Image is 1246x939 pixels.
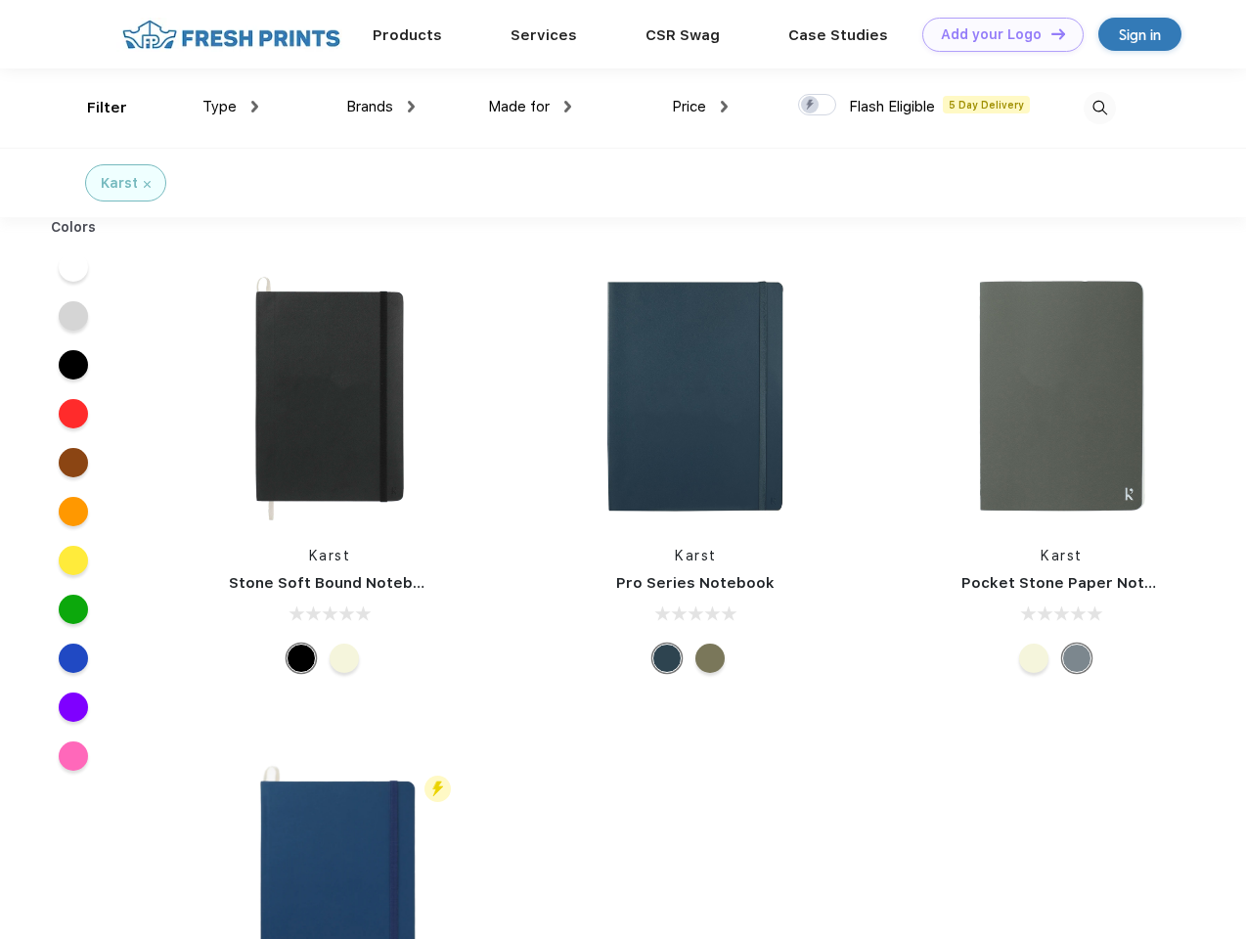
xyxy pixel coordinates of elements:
img: func=resize&h=266 [565,266,825,526]
a: Pocket Stone Paper Notebook [961,574,1192,592]
a: Karst [675,548,717,563]
img: dropdown.png [408,101,415,112]
div: Beige [330,644,359,673]
span: Brands [346,98,393,115]
img: func=resize&h=266 [932,266,1192,526]
a: Services [511,26,577,44]
img: DT [1051,28,1065,39]
img: dropdown.png [564,101,571,112]
img: dropdown.png [251,101,258,112]
span: Type [202,98,237,115]
div: Karst [101,173,138,194]
div: Beige [1019,644,1048,673]
img: func=resize&h=266 [200,266,460,526]
span: Made for [488,98,550,115]
img: fo%20logo%202.webp [116,18,346,52]
img: dropdown.png [721,101,728,112]
a: Stone Soft Bound Notebook [229,574,441,592]
div: Sign in [1119,23,1161,46]
a: Pro Series Notebook [616,574,775,592]
a: Karst [309,548,351,563]
div: Add your Logo [941,26,1042,43]
span: 5 Day Delivery [943,96,1030,113]
a: Karst [1041,548,1083,563]
div: Filter [87,97,127,119]
a: CSR Swag [645,26,720,44]
img: filter_cancel.svg [144,181,151,188]
span: Flash Eligible [849,98,935,115]
div: Olive [695,644,725,673]
div: Navy [652,644,682,673]
a: Sign in [1098,18,1181,51]
div: Black [287,644,316,673]
img: flash_active_toggle.svg [424,776,451,802]
div: Gray [1062,644,1091,673]
span: Price [672,98,706,115]
div: Colors [36,217,111,238]
a: Products [373,26,442,44]
img: desktop_search.svg [1084,92,1116,124]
